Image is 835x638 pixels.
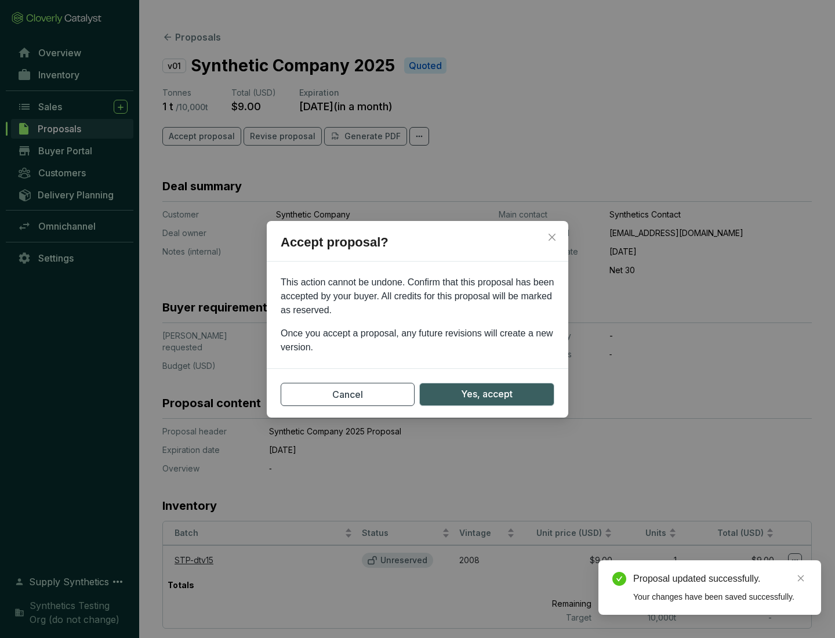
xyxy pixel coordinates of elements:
[794,572,807,585] a: Close
[633,572,807,586] div: Proposal updated successfully.
[547,233,557,242] span: close
[281,327,554,354] p: Once you accept a proposal, any future revisions will create a new version.
[332,387,363,401] span: Cancel
[633,590,807,603] div: Your changes have been saved successfully.
[461,387,513,401] span: Yes, accept
[612,572,626,586] span: check-circle
[281,383,415,406] button: Cancel
[797,574,805,582] span: close
[543,233,561,242] span: Close
[543,228,561,246] button: Close
[419,383,554,406] button: Yes, accept
[281,275,554,317] p: This action cannot be undone. Confirm that this proposal has been accepted by your buyer. All cre...
[267,233,568,262] h2: Accept proposal?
